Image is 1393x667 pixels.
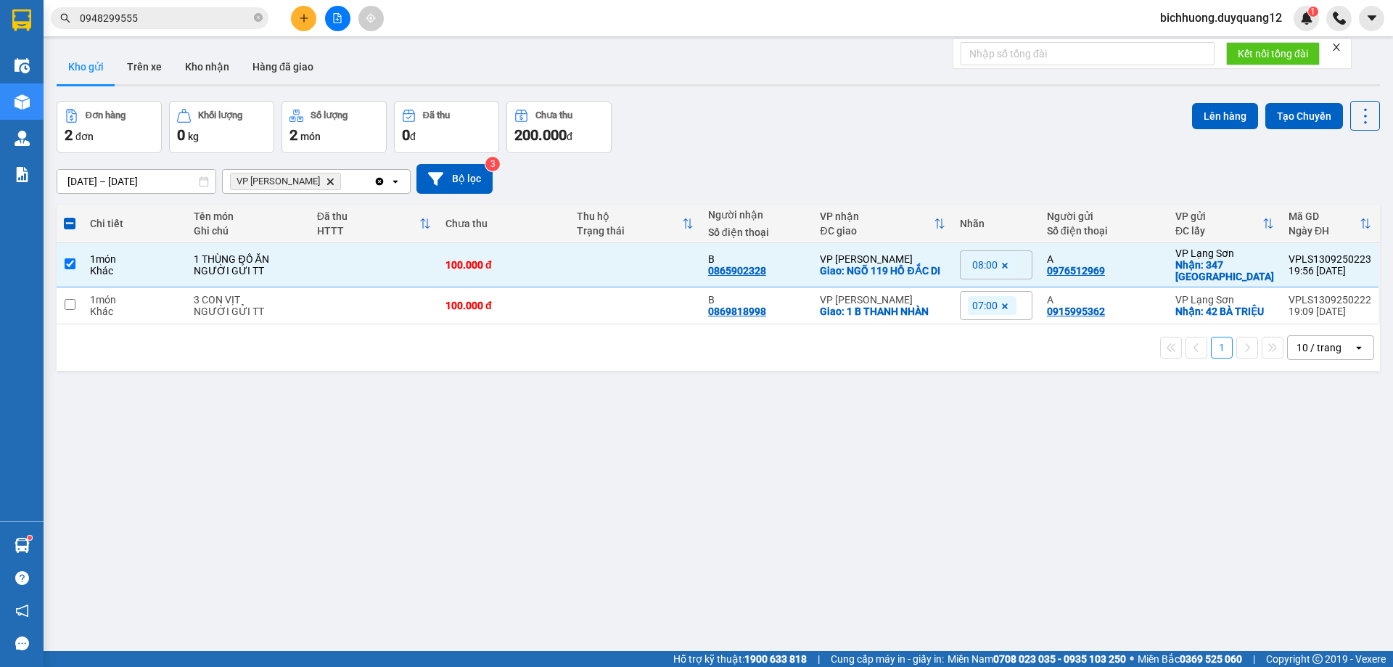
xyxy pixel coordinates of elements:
[514,126,567,144] span: 200.000
[15,94,30,110] img: warehouse-icon
[374,176,385,187] svg: Clear all
[820,210,933,222] div: VP nhận
[1238,46,1308,62] span: Kết nối tổng đài
[1175,306,1274,317] div: Nhận: 42 BÀ TRIỆU
[1281,205,1378,243] th: Toggle SortBy
[1289,210,1360,222] div: Mã GD
[1047,265,1105,277] div: 0976512969
[254,12,263,25] span: close-circle
[445,218,562,229] div: Chưa thu
[188,131,199,142] span: kg
[194,210,302,222] div: Tên món
[254,13,263,22] span: close-circle
[1175,210,1262,222] div: VP gửi
[75,131,94,142] span: đơn
[237,176,320,187] span: VP Minh Khai
[15,131,30,146] img: warehouse-icon
[299,13,309,23] span: plus
[291,6,316,31] button: plus
[1300,12,1313,25] img: icon-new-feature
[961,42,1215,65] input: Nhập số tổng đài
[241,49,325,84] button: Hàng đã giao
[198,110,242,120] div: Khối lượng
[80,10,251,26] input: Tìm tên, số ĐT hoặc mã đơn
[1148,9,1294,27] span: bichhuong.duyquang12
[708,265,766,277] div: 0865902328
[90,306,179,317] div: Khác
[310,205,438,243] th: Toggle SortBy
[535,110,572,120] div: Chưa thu
[57,101,162,153] button: Đơn hàng2đơn
[820,225,933,237] div: ĐC giao
[332,13,342,23] span: file-add
[1359,6,1384,31] button: caret-down
[1331,42,1341,52] span: close
[410,131,416,142] span: đ
[423,110,450,120] div: Đã thu
[1265,103,1343,129] button: Tạo Chuyến
[15,538,30,553] img: warehouse-icon
[1297,340,1341,355] div: 10 / trang
[325,6,350,31] button: file-add
[15,167,30,182] img: solution-icon
[230,173,341,190] span: VP Minh Khai, close by backspace
[289,126,297,144] span: 2
[1308,7,1318,17] sup: 1
[1047,210,1161,222] div: Người gửi
[1138,651,1242,667] span: Miền Bắc
[577,225,682,237] div: Trạng thái
[282,101,387,153] button: Số lượng2món
[820,265,945,277] div: Giao: NGÕ 119 HỒ ĐẮC DI
[90,265,179,277] div: Khác
[1175,259,1274,282] div: Nhận: 347 BẮC SƠN
[673,651,807,667] span: Hỗ trợ kỹ thuật:
[820,253,945,265] div: VP [PERSON_NAME]
[972,258,998,271] span: 08:00
[708,253,806,265] div: B
[57,49,115,84] button: Kho gửi
[445,300,562,311] div: 100.000 đ
[1175,294,1274,306] div: VP Lạng Sơn
[90,218,179,229] div: Chi tiết
[708,306,766,317] div: 0869818998
[1365,12,1378,25] span: caret-down
[194,294,302,306] div: 3 CON VỊT
[708,209,806,221] div: Người nhận
[831,651,944,667] span: Cung cấp máy in - giấy in:
[177,126,185,144] span: 0
[194,265,302,277] div: NGƯỜI GỬI TT
[86,110,126,120] div: Đơn hàng
[1168,205,1281,243] th: Toggle SortBy
[15,604,29,618] span: notification
[948,651,1126,667] span: Miền Nam
[15,571,29,585] span: question-circle
[358,6,384,31] button: aim
[65,126,73,144] span: 2
[744,653,807,665] strong: 1900 633 818
[820,294,945,306] div: VP [PERSON_NAME]
[194,306,302,317] div: NGƯỜI GỬI TT
[813,205,952,243] th: Toggle SortBy
[300,131,321,142] span: món
[15,58,30,73] img: warehouse-icon
[567,131,572,142] span: đ
[445,259,562,271] div: 100.000 đ
[90,253,179,265] div: 1 món
[1175,225,1262,237] div: ĐC lấy
[1289,225,1360,237] div: Ngày ĐH
[194,253,302,265] div: 1 THÙNG ĐỒ ĂN
[115,49,173,84] button: Trên xe
[1312,654,1323,664] span: copyright
[366,13,376,23] span: aim
[317,225,419,237] div: HTTT
[390,176,401,187] svg: open
[169,101,274,153] button: Khối lượng0kg
[317,210,419,222] div: Đã thu
[57,170,215,193] input: Select a date range.
[173,49,241,84] button: Kho nhận
[972,299,998,312] span: 07:00
[708,294,806,306] div: B
[1180,653,1242,665] strong: 0369 525 060
[15,637,29,650] span: message
[577,210,682,222] div: Thu hộ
